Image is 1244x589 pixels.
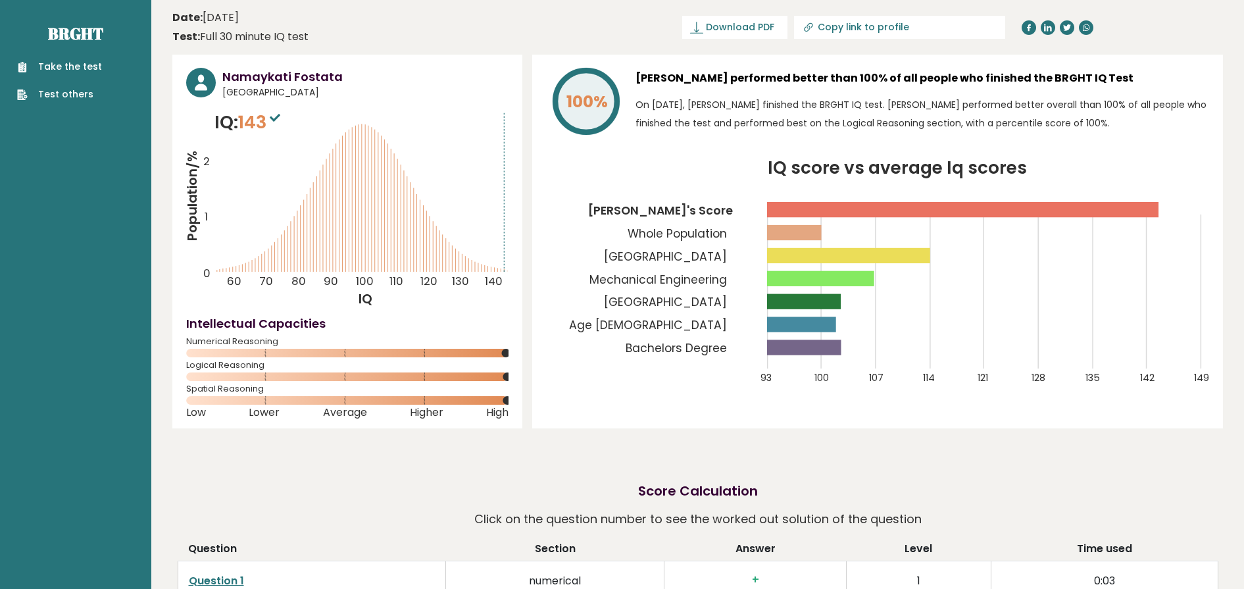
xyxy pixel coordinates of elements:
[706,20,774,34] span: Download PDF
[453,274,470,290] tspan: 130
[486,410,509,415] span: High
[172,10,239,26] time: [DATE]
[638,481,758,501] h2: Score Calculation
[249,410,280,415] span: Lower
[222,86,509,99] span: [GEOGRAPHIC_DATA]
[815,371,830,384] tspan: 100
[183,151,201,242] tspan: Population/%
[186,315,509,332] h4: Intellectual Capacities
[17,60,102,74] a: Take the test
[566,90,608,113] tspan: 100%
[626,340,727,356] tspan: Bachelors Degree
[323,410,367,415] span: Average
[356,274,374,290] tspan: 100
[259,274,273,290] tspan: 70
[389,274,403,290] tspan: 110
[186,386,509,392] span: Spatial Reasoning
[682,16,787,39] a: Download PDF
[189,573,244,588] a: Question 1
[186,363,509,368] span: Logical Reasoning
[214,109,284,136] p: IQ:
[172,29,200,44] b: Test:
[474,507,922,531] p: Click on the question number to see the worked out solution of the question
[227,274,241,290] tspan: 60
[869,371,883,384] tspan: 107
[324,274,338,290] tspan: 90
[768,156,1028,180] tspan: IQ score vs average Iq scores
[589,272,727,288] tspan: Mechanical Engineering
[978,371,988,384] tspan: 121
[628,226,727,242] tspan: Whole Population
[172,29,309,45] div: Full 30 minute IQ test
[359,290,372,309] tspan: IQ
[588,203,733,218] tspan: [PERSON_NAME]'s Score
[675,573,835,587] h3: +
[569,317,727,333] tspan: Age [DEMOGRAPHIC_DATA]
[1086,371,1101,384] tspan: 135
[203,266,211,282] tspan: 0
[604,294,727,310] tspan: [GEOGRAPHIC_DATA]
[991,541,1218,561] th: Time used
[48,23,103,44] a: Brght
[410,410,443,415] span: Higher
[604,249,727,265] tspan: [GEOGRAPHIC_DATA]
[17,88,102,101] a: Test others
[178,541,445,561] th: Question
[421,274,438,290] tspan: 120
[664,541,846,561] th: Answer
[635,68,1209,89] h3: [PERSON_NAME] performed better than 100% of all people who finished the BRGHT IQ Test
[186,339,509,344] span: Numerical Reasoning
[846,541,991,561] th: Level
[1140,371,1155,384] tspan: 142
[186,410,206,415] span: Low
[760,371,772,384] tspan: 93
[172,10,203,25] b: Date:
[238,110,284,134] span: 143
[205,209,208,224] tspan: 1
[923,371,935,384] tspan: 114
[222,68,509,86] h3: Namaykati Fostata
[1194,371,1209,384] tspan: 149
[292,274,307,290] tspan: 80
[635,95,1209,132] p: On [DATE], [PERSON_NAME] finished the BRGHT IQ test. [PERSON_NAME] performed better overall than ...
[1032,371,1045,384] tspan: 128
[445,541,664,561] th: Section
[203,153,210,169] tspan: 2
[485,274,503,290] tspan: 140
